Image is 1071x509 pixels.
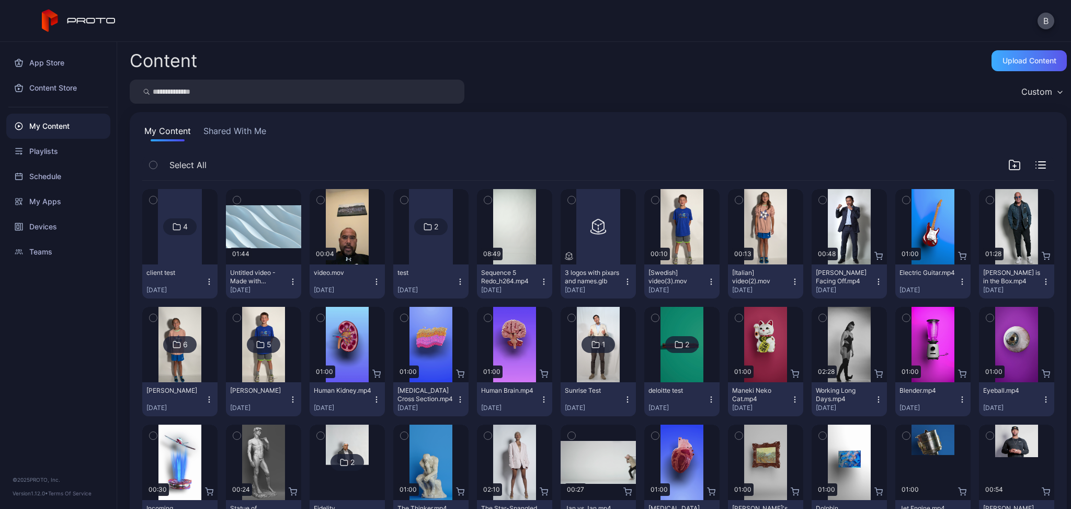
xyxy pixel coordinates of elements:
div: [DATE] [816,286,874,294]
div: 3 logos with pixars and names.glb [565,269,622,285]
div: Reese [146,386,204,395]
div: [DATE] [230,404,289,412]
div: Sequence 5 Redo_h264.mp4 [481,269,539,285]
div: [DATE] [732,404,791,412]
button: 3 logos with pixars and names.glb[DATE] [561,264,636,298]
button: [PERSON_NAME][DATE] [226,382,301,416]
div: [DATE] [397,286,456,294]
div: Electric Guitar.mp4 [899,269,957,277]
button: Untitled video - Made with Clipchamp (1)_h264(1) (1).mp4[DATE] [226,264,301,298]
div: [DATE] [230,286,289,294]
div: [DATE] [314,404,372,412]
div: Upload Content [1002,57,1056,65]
div: [DATE] [648,286,707,294]
button: video.mov[DATE] [310,264,385,298]
div: [DATE] [146,404,205,412]
div: Howie Mandel is in the Box.mp4 [983,269,1041,285]
a: Devices [6,214,110,239]
div: [DATE] [146,286,205,294]
a: Playlists [6,139,110,164]
div: [DATE] [565,404,623,412]
div: [DATE] [983,286,1042,294]
div: 5 [267,340,271,349]
div: Sunrise Test [565,386,622,395]
button: Human Brain.mp4[DATE] [477,382,552,416]
button: client test[DATE] [142,264,218,298]
div: Custom [1021,86,1052,97]
button: Maneki Neko Cat.mp4[DATE] [728,382,803,416]
button: Working Long Days.mp4[DATE] [812,382,887,416]
div: [DATE] [314,286,372,294]
div: Untitled video - Made with Clipchamp (1)_h264(1) (1).mp4 [230,269,288,285]
button: Eyeball.mp4[DATE] [979,382,1054,416]
div: Working Long Days.mp4 [816,386,873,403]
a: Teams [6,239,110,264]
button: Custom [1016,80,1067,104]
button: Upload Content [992,50,1067,71]
button: Sunrise Test[DATE] [561,382,636,416]
div: deloitte test [648,386,706,395]
a: My Content [6,114,110,139]
div: 6 [183,340,188,349]
div: 4 [183,222,188,231]
div: [DATE] [397,404,456,412]
div: [DATE] [565,286,623,294]
span: Select All [169,159,207,171]
div: © 2025 PROTO, Inc. [13,475,104,484]
div: 2 [685,340,689,349]
div: Cole [230,386,288,395]
div: test [397,269,455,277]
button: test[DATE] [393,264,469,298]
button: B [1038,13,1054,29]
button: Shared With Me [201,125,268,141]
button: [Swedish] video(3).mov[DATE] [644,264,720,298]
div: Content [130,52,197,70]
div: [DATE] [648,404,707,412]
div: [DATE] [816,404,874,412]
a: Content Store [6,75,110,101]
button: Sequence 5 Redo_h264.mp4[DATE] [477,264,552,298]
div: [DATE] [899,286,958,294]
div: Epidermis Cross Section.mp4 [397,386,455,403]
button: Human Kidney.mp4[DATE] [310,382,385,416]
div: video.mov [314,269,371,277]
button: deloitte test[DATE] [644,382,720,416]
div: [Swedish] video(3).mov [648,269,706,285]
div: [DATE] [481,404,540,412]
div: [DATE] [899,404,958,412]
div: Human Brain.mp4 [481,386,539,395]
div: [DATE] [481,286,540,294]
div: [DATE] [983,404,1042,412]
div: client test [146,269,204,277]
a: My Apps [6,189,110,214]
div: Blender.mp4 [899,386,957,395]
div: [Italian] video(2).mov [732,269,790,285]
button: [MEDICAL_DATA] Cross Section.mp4[DATE] [393,382,469,416]
button: [Italian] video(2).mov[DATE] [728,264,803,298]
div: 2 [350,458,355,467]
div: [DATE] [732,286,791,294]
a: Terms Of Service [48,490,92,496]
div: Eyeball.mp4 [983,386,1041,395]
div: Human Kidney.mp4 [314,386,371,395]
span: Version 1.12.0 • [13,490,48,496]
button: Blender.mp4[DATE] [895,382,971,416]
a: App Store [6,50,110,75]
button: Electric Guitar.mp4[DATE] [895,264,971,298]
div: Manny Pacquiao Facing Off.mp4 [816,269,873,285]
button: [PERSON_NAME] Facing Off.mp4[DATE] [812,264,887,298]
button: [PERSON_NAME] is in the Box.mp4[DATE] [979,264,1054,298]
button: My Content [142,125,193,141]
button: [PERSON_NAME][DATE] [142,382,218,416]
div: 1 [602,340,606,349]
div: 2 [434,222,438,231]
a: Schedule [6,164,110,189]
